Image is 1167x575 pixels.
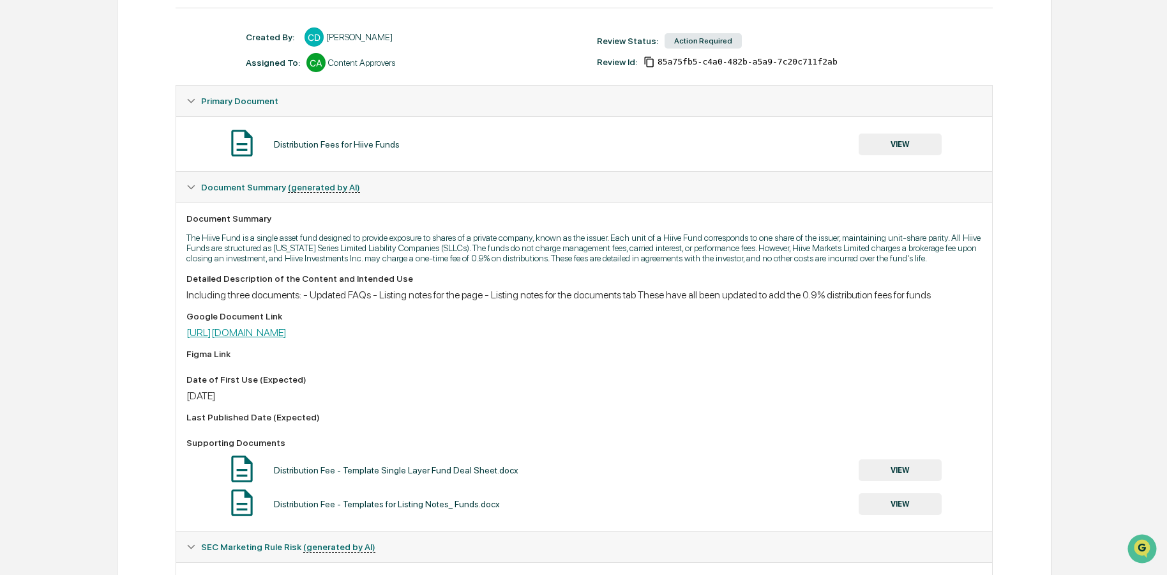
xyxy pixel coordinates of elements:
div: Supporting Documents [186,438,982,448]
img: Document Icon [226,127,258,159]
div: Assigned To: [246,57,300,68]
u: (generated by AI) [288,182,360,193]
a: 🖐️Preclearance [8,156,87,179]
div: Including three documents: - Updated FAQs - Listing notes for the page - Listing notes for the do... [186,289,982,301]
a: [URL][DOMAIN_NAME] [186,326,287,339]
p: The Hiive Fund is a single asset fund designed to provide exposure to shares of a private company... [186,233,982,263]
span: Copy Id [644,56,655,68]
img: Document Icon [226,487,258,519]
p: How can we help? [13,27,232,47]
span: Document Summary [201,182,360,192]
img: 1746055101610-c473b297-6a78-478c-a979-82029cc54cd1 [13,98,36,121]
iframe: Open customer support [1126,533,1161,567]
div: Primary Document [176,116,992,171]
div: Document Summary (generated by AI) [176,172,992,203]
div: [PERSON_NAME] [326,32,393,42]
div: Distribution Fee - Templates for Listing Notes_ Funds.docx [274,499,500,509]
div: [DATE] [186,390,982,402]
div: 🗄️ [93,162,103,172]
button: VIEW [859,134,942,155]
div: Primary Document [176,86,992,116]
div: CD [305,27,324,47]
div: Document Summary [186,213,982,224]
div: Review Status: [597,36,658,46]
div: Last Published Date (Expected) [186,412,982,422]
div: 🖐️ [13,162,23,172]
button: Start new chat [217,102,232,117]
div: Start new chat [43,98,209,111]
div: Action Required [665,33,742,49]
a: 🗄️Attestations [87,156,163,179]
span: SEC Marketing Rule Risk [201,542,375,552]
button: VIEW [859,459,942,481]
div: Review Id: [597,57,637,67]
div: Document Summary (generated by AI) [176,203,992,531]
img: Document Icon [226,453,258,485]
div: Created By: ‎ ‎ [246,32,298,42]
a: Powered byPylon [90,216,154,226]
u: (generated by AI) [303,542,375,553]
div: Figma Link [186,349,982,359]
button: VIEW [859,493,942,515]
div: SEC Marketing Rule Risk (generated by AI) [176,532,992,562]
div: Content Approvers [328,57,395,68]
div: We're available if you need us! [43,111,162,121]
div: Detailed Description of the Content and Intended Use [186,273,982,284]
span: Data Lookup [26,185,80,198]
div: CA [306,53,326,72]
div: Distribution Fees for Hiive Funds [274,139,400,149]
div: Distribution Fee - Template Single Layer Fund Deal Sheet.docx [274,465,518,475]
input: Clear [33,58,211,72]
div: Date of First Use (Expected) [186,374,982,385]
span: Preclearance [26,161,82,174]
span: Attestations [105,161,158,174]
span: Primary Document [201,96,278,106]
a: 🔎Data Lookup [8,180,86,203]
span: Pylon [127,217,154,226]
div: 🔎 [13,187,23,197]
span: 85a75fb5-c4a0-482b-a5a9-7c20c711f2ab [658,57,838,67]
div: Google Document Link [186,311,982,321]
